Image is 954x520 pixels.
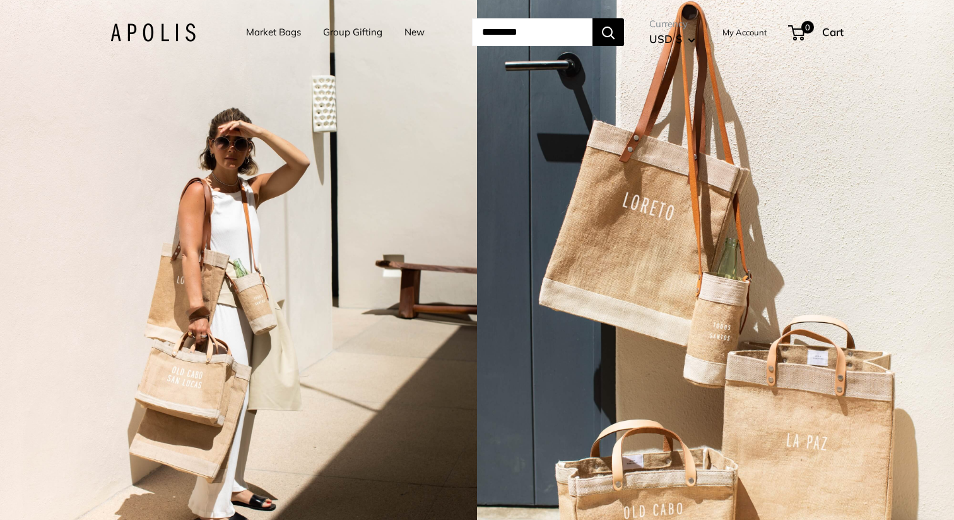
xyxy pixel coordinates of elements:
[323,23,382,41] a: Group Gifting
[822,25,844,39] span: Cart
[404,23,425,41] a: New
[722,25,767,40] a: My Account
[472,18,592,46] input: Search...
[649,29,695,49] button: USD $
[110,23,196,42] img: Apolis
[801,21,814,33] span: 0
[246,23,301,41] a: Market Bags
[649,15,695,33] span: Currency
[592,18,624,46] button: Search
[789,22,844,42] a: 0 Cart
[649,32,682,45] span: USD $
